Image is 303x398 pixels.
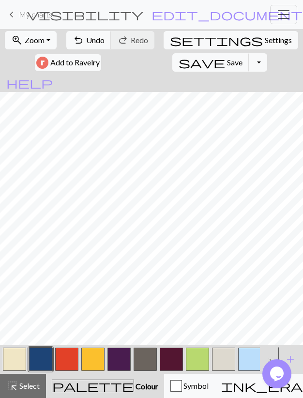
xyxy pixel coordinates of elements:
button: SettingsSettings [164,31,298,49]
iframe: chat widget [262,359,293,388]
button: Add to Ravelry [35,54,101,71]
span: Settings [265,34,292,46]
span: Symbol [182,381,209,390]
span: Undo [86,35,105,45]
button: Symbol [164,374,215,398]
span: Zoom [25,35,45,45]
span: Select [18,381,40,390]
span: Colour [134,382,158,391]
div: > [260,346,275,372]
button: Zoom [5,31,57,49]
button: Colour [46,374,164,398]
span: palette [52,379,134,393]
span: Save [227,58,242,67]
span: zoom_in [11,33,23,47]
span: keyboard_arrow_left [6,8,17,21]
span: help [6,76,53,90]
span: highlight_alt [6,379,18,393]
span: My charts [19,10,52,19]
button: Toggle navigation [270,5,297,24]
button: Undo [66,31,111,49]
img: Ravelry [36,57,48,69]
a: My charts [6,6,52,23]
span: edit_document [151,8,303,21]
span: settings [170,33,263,47]
span: visibility [27,8,143,21]
span: undo [73,33,84,47]
button: Save [172,53,249,72]
span: add [285,352,296,366]
i: Settings [170,34,263,46]
span: save [179,56,225,69]
span: Add to Ravelry [50,57,100,69]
